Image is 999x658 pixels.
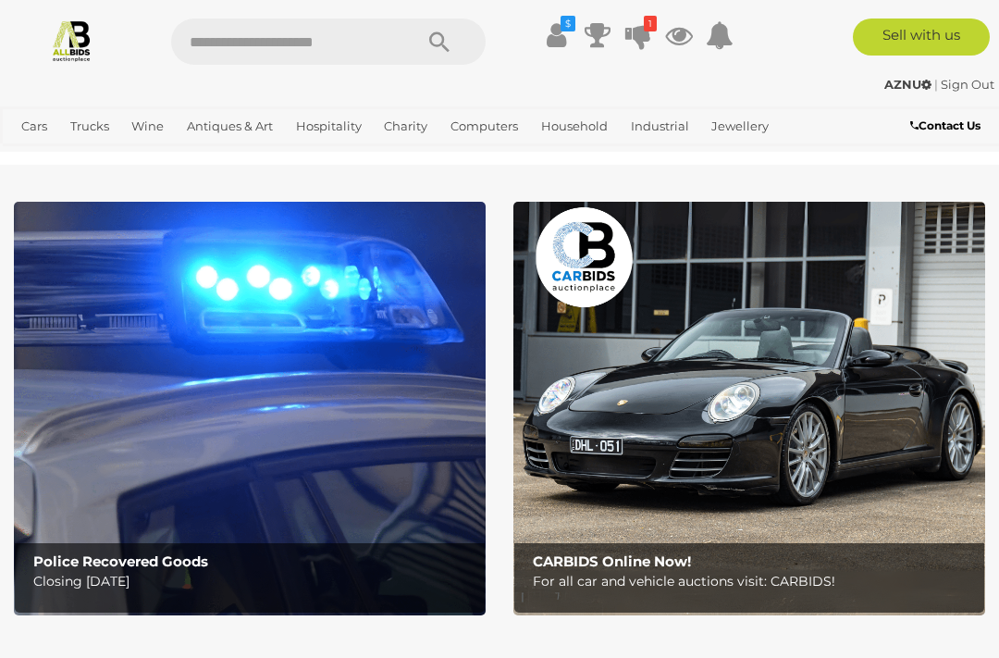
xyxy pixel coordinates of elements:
[910,118,980,132] b: Contact Us
[941,77,994,92] a: Sign Out
[884,77,931,92] strong: AZNU
[289,111,369,142] a: Hospitality
[72,142,125,172] a: Sports
[393,19,486,65] button: Search
[50,19,93,62] img: Allbids.com.au
[132,142,278,172] a: [GEOGRAPHIC_DATA]
[534,111,615,142] a: Household
[934,77,938,92] span: |
[179,111,280,142] a: Antiques & Art
[14,202,486,615] a: Police Recovered Goods Police Recovered Goods Closing [DATE]
[443,111,525,142] a: Computers
[33,552,208,570] b: Police Recovered Goods
[884,77,934,92] a: AZNU
[853,19,991,56] a: Sell with us
[33,570,475,593] p: Closing [DATE]
[14,202,486,615] img: Police Recovered Goods
[704,111,776,142] a: Jewellery
[513,202,985,615] img: CARBIDS Online Now!
[376,111,435,142] a: Charity
[543,19,571,52] a: $
[644,16,657,31] i: 1
[14,111,55,142] a: Cars
[513,202,985,615] a: CARBIDS Online Now! CARBIDS Online Now! For all car and vehicle auctions visit: CARBIDS!
[910,116,985,136] a: Contact Us
[533,552,691,570] b: CARBIDS Online Now!
[624,19,652,52] a: 1
[14,142,64,172] a: Office
[623,111,697,142] a: Industrial
[124,111,171,142] a: Wine
[561,16,575,31] i: $
[63,111,117,142] a: Trucks
[533,570,975,593] p: For all car and vehicle auctions visit: CARBIDS!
